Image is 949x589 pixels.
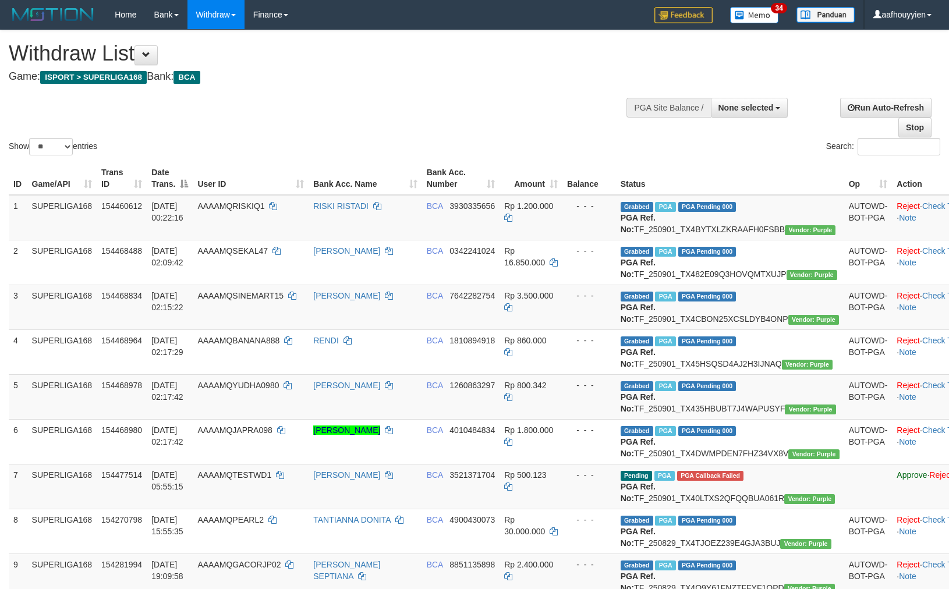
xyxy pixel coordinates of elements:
span: Marked by aafmaleo [655,516,675,526]
span: AAAAMQPEARL2 [197,515,264,524]
th: Trans ID: activate to sort column ascending [97,162,147,195]
span: PGA Pending [678,560,736,570]
span: Marked by aafnonsreyleab [655,247,675,257]
span: Vendor URL: https://trx4.1velocity.biz [782,360,833,370]
span: [DATE] 19:09:58 [151,560,183,581]
span: Rp 1.800.000 [504,425,553,435]
span: Rp 2.400.000 [504,560,553,569]
span: [DATE] 02:15:22 [151,291,183,312]
a: Run Auto-Refresh [840,98,932,118]
button: None selected [711,98,788,118]
span: Copy 1810894918 to clipboard [449,336,495,345]
span: Rp 860.000 [504,336,546,345]
span: AAAAMQTESTWD1 [197,470,271,480]
b: PGA Ref. No: [621,437,656,458]
div: - - - [567,469,611,481]
th: ID [9,162,27,195]
td: AUTOWD-BOT-PGA [844,374,893,419]
a: RISKI RISTADI [313,201,369,211]
span: Marked by aafnonsreyleab [655,202,675,212]
td: TF_250901_TX435HBUBT7J4WAPUSYF [616,374,844,419]
a: Reject [897,336,920,345]
span: PGA Pending [678,247,736,257]
a: [PERSON_NAME] [313,291,380,300]
th: Status [616,162,844,195]
a: [PERSON_NAME] [313,246,380,256]
span: Vendor URL: https://trx4.1velocity.biz [784,494,835,504]
div: - - - [567,379,611,391]
input: Search: [858,138,940,155]
span: PGA Pending [678,292,736,301]
a: [PERSON_NAME] [313,381,380,390]
span: Copy 4900430073 to clipboard [449,515,495,524]
td: TF_250829_TX4TJOEZ239E4GJA3BUJ [616,509,844,553]
span: Grabbed [621,292,653,301]
span: Copy 1260863297 to clipboard [449,381,495,390]
div: - - - [567,200,611,212]
td: TF_250901_TX4BYTXLZKRAAFH0FSBB [616,195,844,240]
h1: Withdraw List [9,42,621,65]
span: BCA [427,201,443,211]
h4: Game: Bank: [9,71,621,83]
th: Op: activate to sort column ascending [844,162,893,195]
span: Marked by aafchoeunmanni [655,336,675,346]
span: AAAAMQBANANA888 [197,336,279,345]
span: Copy 4010484834 to clipboard [449,425,495,435]
a: TANTIANNA DONITA [313,515,391,524]
span: Vendor URL: https://trx4.1velocity.biz [785,405,835,414]
td: AUTOWD-BOT-PGA [844,240,893,285]
th: Amount: activate to sort column ascending [500,162,562,195]
span: Grabbed [621,381,653,391]
th: Bank Acc. Name: activate to sort column ascending [309,162,422,195]
td: SUPERLIGA168 [27,285,97,329]
div: - - - [567,424,611,436]
a: Note [899,437,916,446]
th: Game/API: activate to sort column ascending [27,162,97,195]
select: Showentries [29,138,73,155]
th: Date Trans.: activate to sort column descending [147,162,193,195]
img: panduan.png [796,7,855,23]
td: TF_250901_TX4DWMPDEN7FHZ34VX8V [616,419,844,464]
span: BCA [427,381,443,390]
span: PGA Pending [678,202,736,212]
b: PGA Ref. No: [621,213,656,234]
span: Rp 30.000.000 [504,515,545,536]
td: 6 [9,419,27,464]
td: 1 [9,195,27,240]
td: TF_250901_TX45HSQSD4AJ2H3IJNAQ [616,329,844,374]
td: TF_250901_TX4CBON25XCSLDYB4ONP [616,285,844,329]
td: AUTOWD-BOT-PGA [844,509,893,553]
span: AAAAMQSINEMART15 [197,291,284,300]
a: Reject [897,560,920,569]
span: Grabbed [621,247,653,257]
th: Bank Acc. Number: activate to sort column ascending [422,162,500,195]
a: Reject [897,291,920,300]
a: [PERSON_NAME] [313,470,380,480]
a: Reject [897,201,920,211]
td: TF_250901_TX482E09Q3HOVQMTXUJP [616,240,844,285]
td: 2 [9,240,27,285]
a: Note [899,527,916,536]
b: PGA Ref. No: [621,527,656,548]
div: - - - [567,290,611,301]
a: [PERSON_NAME] SEPTIANA [313,560,380,581]
div: - - - [567,559,611,570]
span: Marked by aafchoeunmanni [655,426,675,436]
span: Rp 800.342 [504,381,546,390]
img: MOTION_logo.png [9,6,97,23]
span: Grabbed [621,202,653,212]
span: [DATE] 02:17:29 [151,336,183,357]
b: PGA Ref. No: [621,303,656,324]
span: [DATE] 05:55:15 [151,470,183,491]
div: - - - [567,335,611,346]
span: 34 [771,3,787,13]
span: 154460612 [101,201,142,211]
td: SUPERLIGA168 [27,195,97,240]
span: BCA [427,560,443,569]
span: [DATE] 02:17:42 [151,381,183,402]
span: Vendor URL: https://trx4.1velocity.biz [787,270,837,280]
b: PGA Ref. No: [621,347,656,368]
span: 154468978 [101,381,142,390]
td: SUPERLIGA168 [27,240,97,285]
span: Rp 1.200.000 [504,201,553,211]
